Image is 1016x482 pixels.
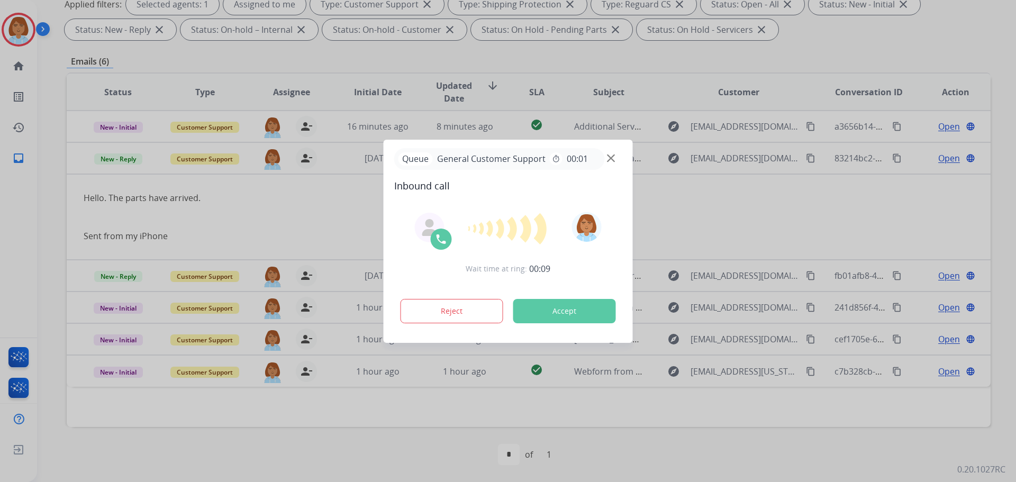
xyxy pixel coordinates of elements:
[466,263,527,274] span: Wait time at ring:
[529,262,550,275] span: 00:09
[552,154,560,163] mat-icon: timer
[398,152,433,166] p: Queue
[394,178,622,193] span: Inbound call
[571,212,601,242] img: avatar
[607,154,615,162] img: close-button
[957,463,1005,476] p: 0.20.1027RC
[567,152,588,165] span: 00:01
[433,152,550,165] span: General Customer Support
[435,233,448,245] img: call-icon
[401,299,503,323] button: Reject
[513,299,616,323] button: Accept
[421,219,438,236] img: agent-avatar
